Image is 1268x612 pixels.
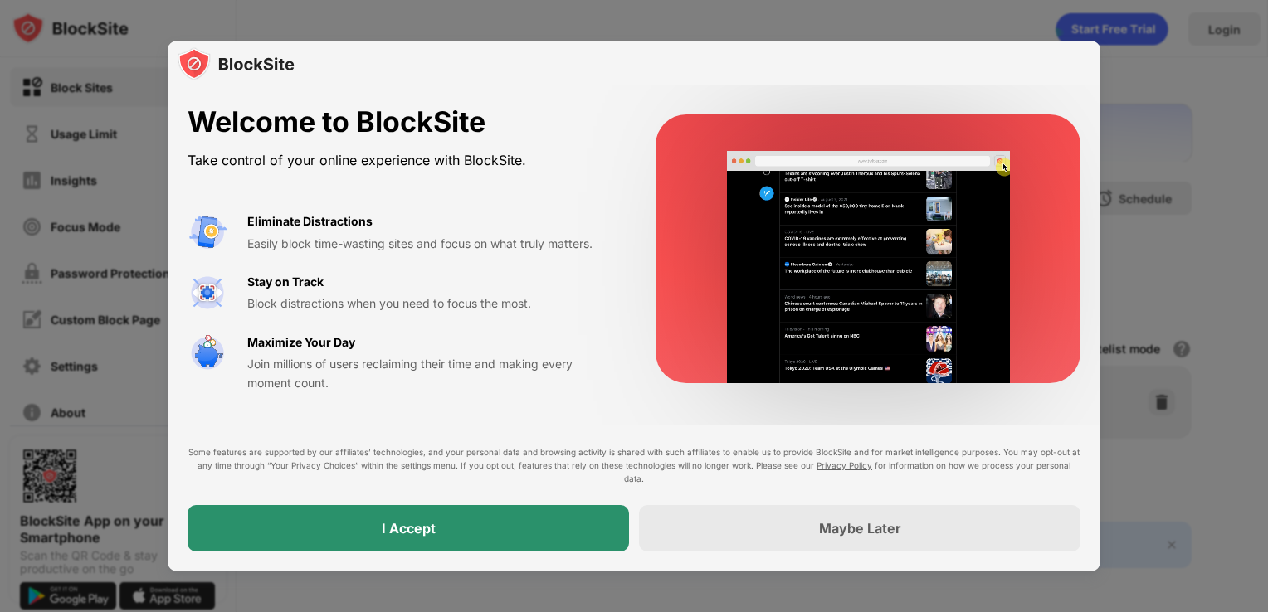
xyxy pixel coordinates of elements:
[819,520,901,537] div: Maybe Later
[247,355,616,392] div: Join millions of users reclaiming their time and making every moment count.
[382,520,436,537] div: I Accept
[188,105,616,139] div: Welcome to BlockSite
[247,273,324,291] div: Stay on Track
[188,212,227,252] img: value-avoid-distractions.svg
[188,333,227,373] img: value-safe-time.svg
[178,47,295,80] img: logo-blocksite.svg
[188,445,1080,485] div: Some features are supported by our affiliates’ technologies, and your personal data and browsing ...
[817,460,872,470] a: Privacy Policy
[927,17,1251,186] iframe: Sign in with Google Dialogue
[247,333,355,352] div: Maximize Your Day
[188,148,616,172] div: Take control of your online experience with BlockSite.
[247,212,373,231] div: Eliminate Distractions
[188,273,227,313] img: value-focus.svg
[247,235,616,253] div: Easily block time-wasting sites and focus on what truly matters.
[247,294,616,313] div: Block distractions when you need to focus the most.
